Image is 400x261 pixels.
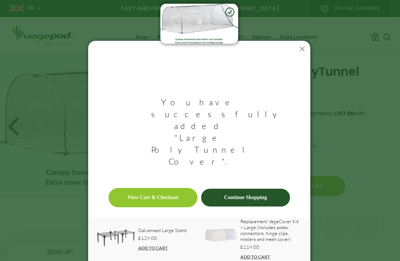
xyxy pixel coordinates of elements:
[294,41,310,57] button: Close
[109,188,197,207] a: View Cart & Checkout
[240,218,301,242] a: Replacement VegeCover Kit – Large (includes poles, connectors, hinge clips, misters and mesh cover)
[138,233,187,243] a: £129.00
[240,242,301,252] a: £119.00
[240,254,270,260] a: ADD TO CART
[160,4,238,44] img: image
[225,7,234,17] img: green-check.svg
[97,229,134,246] img: image
[201,189,290,207] a: Continue Shopping
[205,229,237,251] a: image
[138,227,187,233] a: Galvanised Large Stand
[151,82,247,188] h3: You have successfully added "Large PolyTunnel Cover".
[97,229,134,250] a: image
[138,245,168,251] a: ADD TO CART
[205,229,237,247] img: image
